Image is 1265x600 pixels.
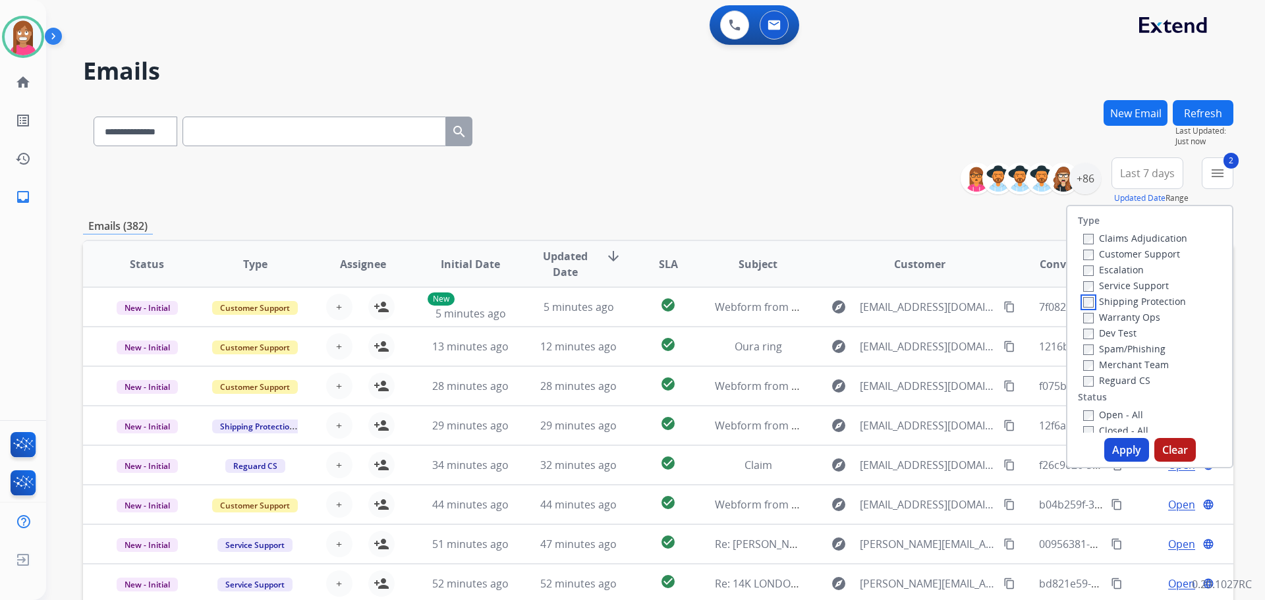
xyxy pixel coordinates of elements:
button: Last 7 days [1111,157,1183,189]
label: Spam/Phishing [1083,342,1166,355]
mat-icon: explore [831,378,847,394]
span: Just now [1175,136,1233,147]
mat-icon: explore [831,457,847,473]
span: 51 minutes ago [432,537,509,551]
label: Merchant Team [1083,358,1169,371]
span: Initial Date [441,256,500,272]
span: 28 minutes ago [432,379,509,393]
span: [PERSON_NAME][EMAIL_ADDRESS][DOMAIN_NAME] [860,536,996,552]
h2: Emails [83,58,1233,84]
button: Refresh [1173,100,1233,126]
input: Closed - All [1083,426,1094,437]
span: Last 7 days [1120,171,1175,176]
span: New - Initial [117,459,178,473]
span: New - Initial [117,301,178,315]
label: Reguard CS [1083,374,1150,387]
button: 2 [1202,157,1233,189]
span: Subject [739,256,777,272]
span: Reguard CS [225,459,285,473]
mat-icon: content_copy [1003,420,1015,431]
mat-icon: inbox [15,189,31,205]
span: Webform from [EMAIL_ADDRESS][DOMAIN_NAME] on [DATE] [715,418,1013,433]
span: Customer Support [212,341,298,354]
p: New [428,292,455,306]
mat-icon: person_add [374,536,389,552]
input: Spam/Phishing [1083,344,1094,355]
span: Webform from [EMAIL_ADDRESS][DOMAIN_NAME] on [DATE] [715,497,1013,512]
mat-icon: person_add [374,378,389,394]
p: Emails (382) [83,218,153,234]
mat-icon: check_circle [660,534,676,550]
span: New - Initial [117,341,178,354]
span: 1216b852-9663-49d0-9e9d-2b42deeb2af6 [1039,339,1243,354]
mat-icon: explore [831,339,847,354]
mat-icon: language [1202,499,1214,510]
mat-icon: check_circle [660,376,676,392]
input: Dev Test [1083,329,1094,339]
mat-icon: language [1202,538,1214,550]
span: New - Initial [117,499,178,512]
span: 00956381-9bc3-4a25-b8b3-95d3a3bc426a [1039,537,1244,551]
mat-icon: content_copy [1003,341,1015,352]
span: + [336,536,342,552]
button: New Email [1104,100,1167,126]
button: + [326,412,352,439]
label: Customer Support [1083,248,1180,260]
input: Reguard CS [1083,376,1094,387]
mat-icon: person_add [374,497,389,512]
span: 29 minutes ago [432,418,509,433]
span: 28 minutes ago [540,379,617,393]
span: Updated Date [536,248,596,280]
span: f26c9626-51a0-41d9-a6c9-4387887c6fa2 [1039,458,1235,472]
input: Warranty Ops [1083,313,1094,323]
span: [EMAIL_ADDRESS][DOMAIN_NAME] [860,418,996,433]
span: [EMAIL_ADDRESS][DOMAIN_NAME] [860,457,996,473]
button: Clear [1154,438,1196,462]
mat-icon: explore [831,418,847,433]
p: 0.20.1027RC [1192,576,1252,592]
span: 52 minutes ago [540,576,617,591]
div: +86 [1069,163,1101,194]
mat-icon: check_circle [660,495,676,510]
mat-icon: content_copy [1111,578,1123,589]
span: + [336,497,342,512]
label: Dev Test [1083,327,1137,339]
span: + [336,457,342,473]
mat-icon: home [15,74,31,90]
label: Service Support [1083,279,1169,292]
mat-icon: menu [1210,165,1225,181]
span: bd821e59-61b0-4033-8e18-8cee6aba9fa1 [1039,576,1241,591]
button: Apply [1104,438,1149,462]
button: + [326,333,352,360]
button: + [326,570,352,597]
label: Type [1078,214,1100,227]
mat-icon: explore [831,536,847,552]
span: 5 minutes ago [544,300,614,314]
span: Customer Support [212,499,298,512]
button: + [326,452,352,478]
span: 5 minutes ago [436,306,506,321]
input: Open - All [1083,410,1094,421]
span: [EMAIL_ADDRESS][DOMAIN_NAME] [860,497,996,512]
mat-icon: check_circle [660,297,676,313]
label: Shipping Protection [1083,295,1186,308]
mat-icon: explore [831,299,847,315]
mat-icon: content_copy [1003,578,1015,589]
mat-icon: check_circle [660,574,676,589]
mat-icon: person_add [374,339,389,354]
span: Customer Support [212,380,298,394]
input: Service Support [1083,281,1094,292]
mat-icon: explore [831,576,847,591]
span: 32 minutes ago [540,458,617,472]
label: Warranty Ops [1083,311,1160,323]
img: avatar [5,18,42,55]
mat-icon: content_copy [1003,301,1015,313]
button: + [326,373,352,399]
mat-icon: content_copy [1003,380,1015,392]
span: 2 [1223,153,1239,169]
span: Last Updated: [1175,126,1233,136]
span: + [336,299,342,315]
span: 12 minutes ago [540,339,617,354]
input: Shipping Protection [1083,297,1094,308]
mat-icon: content_copy [1111,538,1123,550]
